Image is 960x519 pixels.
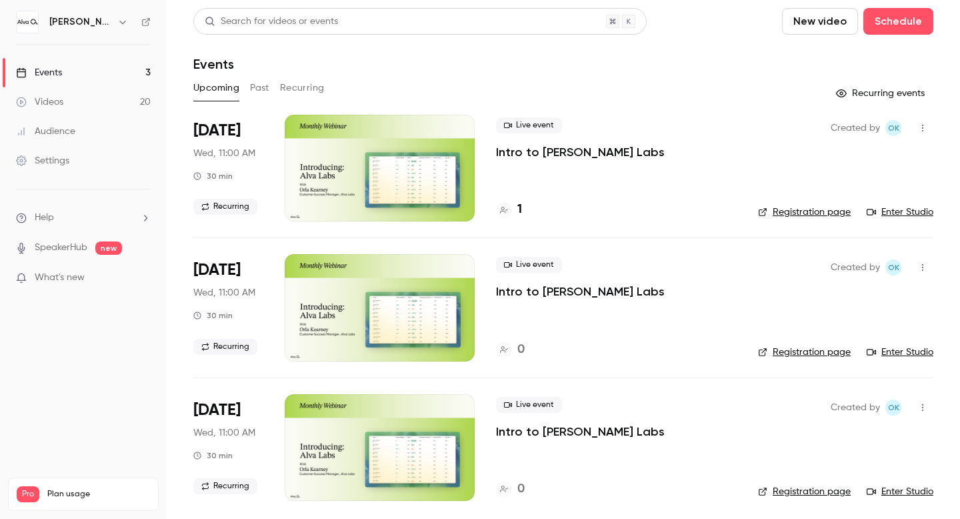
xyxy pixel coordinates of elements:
a: Intro to [PERSON_NAME] Labs [496,424,665,440]
span: OK [888,120,899,136]
button: Upcoming [193,77,239,99]
span: [DATE] [193,400,241,421]
a: Registration page [758,485,851,498]
a: SpeakerHub [35,241,87,255]
span: Orla Kearney [885,259,901,276]
span: Recurring [193,478,257,494]
span: What's new [35,271,85,285]
a: Enter Studio [867,205,933,219]
div: 30 min [193,310,233,321]
span: Recurring [193,339,257,355]
h4: 0 [517,480,525,498]
iframe: Noticeable Trigger [135,272,151,284]
a: 0 [496,480,525,498]
span: Orla Kearney [885,120,901,136]
a: Enter Studio [867,346,933,359]
a: Registration page [758,205,851,219]
a: 1 [496,201,522,219]
span: Live event [496,397,562,413]
button: Schedule [863,8,933,35]
span: OK [888,259,899,276]
span: Recurring [193,199,257,215]
span: OK [888,400,899,416]
span: Created by [831,120,880,136]
div: Search for videos or events [205,15,338,29]
span: Wed, 11:00 AM [193,286,255,300]
div: Dec 17 Wed, 11:00 AM (Europe/Stockholm) [193,394,263,501]
button: Recurring events [830,83,933,104]
span: Live event [496,117,562,133]
a: Enter Studio [867,485,933,498]
button: New video [782,8,858,35]
div: 30 min [193,171,233,181]
span: new [95,241,122,255]
span: Orla Kearney [885,400,901,416]
div: 30 min [193,450,233,461]
span: Live event [496,257,562,273]
button: Recurring [280,77,325,99]
a: Intro to [PERSON_NAME] Labs [496,144,665,160]
div: Events [16,66,62,79]
div: Nov 26 Wed, 11:00 AM (Europe/Stockholm) [193,254,263,361]
li: help-dropdown-opener [16,211,151,225]
a: Registration page [758,346,851,359]
div: Videos [16,95,63,109]
span: Plan usage [47,489,150,500]
span: Help [35,211,54,225]
div: Oct 22 Wed, 11:00 AM (Europe/Stockholm) [193,115,263,221]
div: Audience [16,125,75,138]
span: [DATE] [193,120,241,141]
h1: Events [193,56,234,72]
span: Wed, 11:00 AM [193,426,255,440]
span: Created by [831,259,880,276]
h4: 0 [517,341,525,359]
span: Wed, 11:00 AM [193,147,255,160]
span: Created by [831,400,880,416]
span: Pro [17,486,39,502]
div: Settings [16,154,69,167]
button: Past [250,77,269,99]
img: Alva Academy [17,11,38,33]
span: [DATE] [193,259,241,281]
a: 0 [496,341,525,359]
a: Intro to [PERSON_NAME] Labs [496,284,665,300]
h4: 1 [517,201,522,219]
h6: [PERSON_NAME][GEOGRAPHIC_DATA] [49,15,112,29]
